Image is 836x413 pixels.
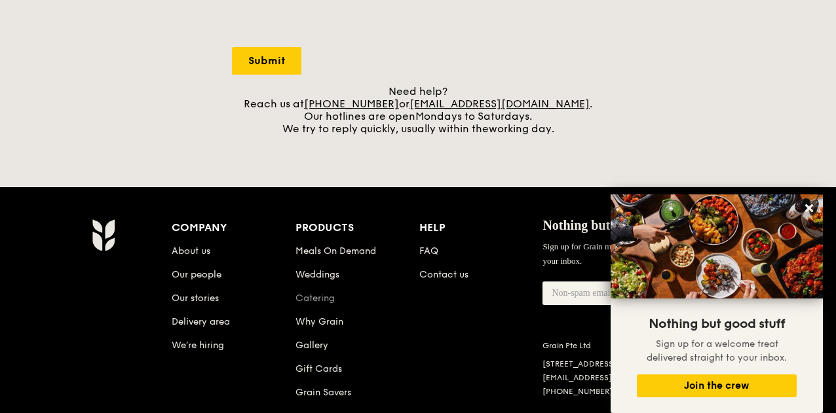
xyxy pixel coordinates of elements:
a: [PHONE_NUMBER] [542,387,613,396]
a: Delivery area [172,316,230,327]
a: Why Grain [295,316,343,327]
a: We’re hiring [172,340,224,351]
img: Grain [92,219,115,251]
div: Products [295,219,419,237]
a: Our people [172,269,221,280]
div: Help [419,219,543,237]
span: Nothing but good stuff [542,218,669,232]
input: Submit [232,47,301,75]
img: DSC07876-Edit02-Large.jpeg [611,194,823,298]
div: Need help? Reach us at or . Our hotlines are open We try to reply quickly, usually within the [232,85,604,135]
a: [EMAIL_ADDRESS][DOMAIN_NAME] [409,98,590,110]
span: Nothing but good stuff [649,316,785,332]
button: Close [799,198,820,219]
a: [EMAIL_ADDRESS][DOMAIN_NAME] [542,373,678,382]
div: Grain Pte Ltd [542,340,712,351]
a: Gift Cards [295,363,342,374]
span: Sign up for a welcome treat delivered straight to your inbox. [647,338,787,363]
div: [STREET_ADDRESS] [542,359,712,369]
span: Mondays to Saturdays. [415,110,532,122]
span: working day. [489,122,554,135]
a: Our stories [172,293,219,304]
input: Non-spam email address [542,281,688,305]
a: Grain Savers [295,387,351,398]
a: Contact us [419,269,468,280]
a: Gallery [295,340,328,351]
a: Catering [295,293,335,304]
a: About us [172,245,210,257]
button: Join the crew [637,374,797,397]
a: Meals On Demand [295,245,376,257]
a: Weddings [295,269,339,280]
a: FAQ [419,245,438,257]
span: Sign up for Grain mail and get a welcome treat delivered straight to your inbox. [542,242,773,266]
div: Company [172,219,295,237]
a: [PHONE_NUMBER] [304,98,399,110]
